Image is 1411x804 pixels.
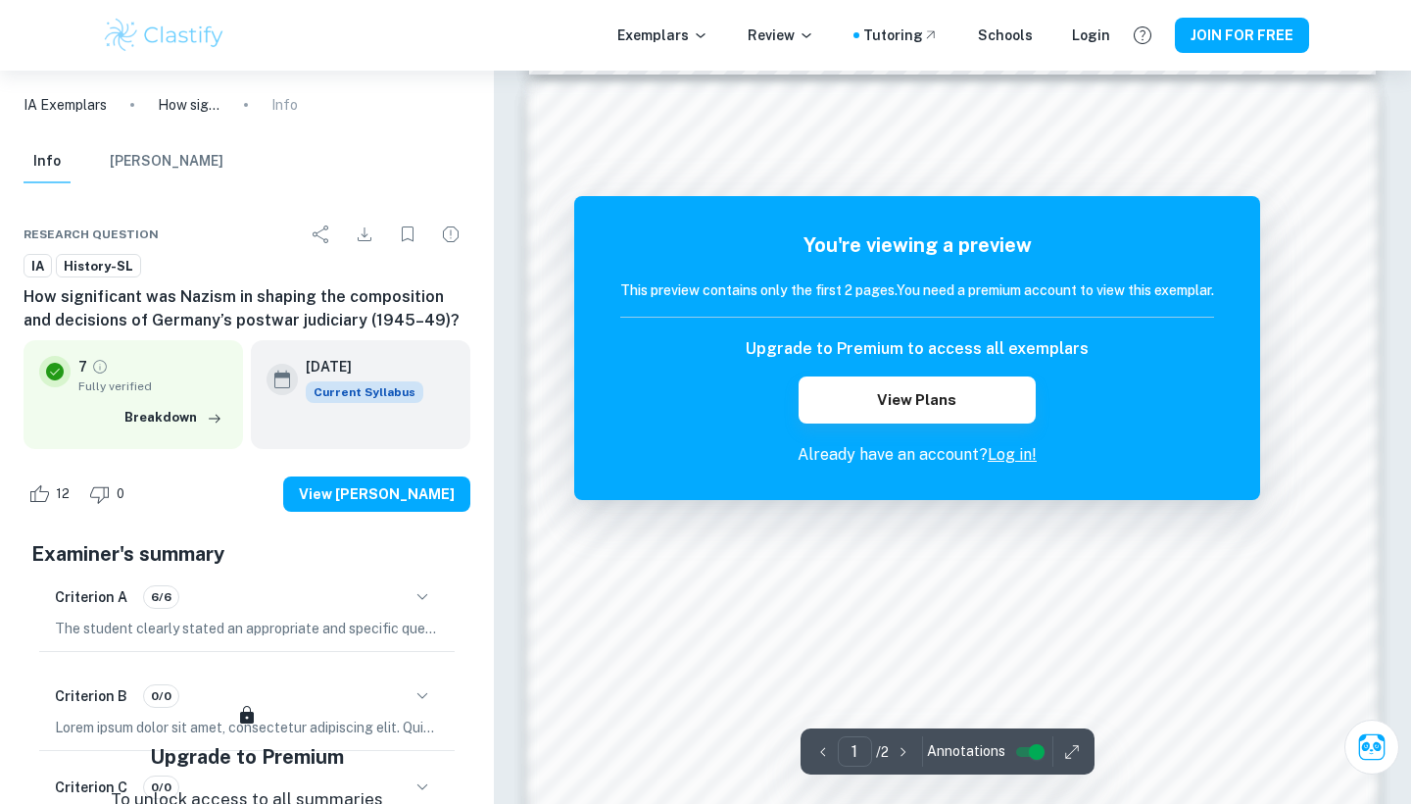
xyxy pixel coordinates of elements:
[120,403,227,432] button: Breakdown
[1126,19,1159,52] button: Help and Feedback
[158,94,220,116] p: How significant was Nazism in shaping the composition and decisions of Germany’s postwar judiciar...
[799,377,1036,424] button: View Plans
[91,358,109,376] a: Grade fully verified
[57,257,140,276] span: History-SL
[55,586,127,608] h6: Criterion A
[283,477,470,512] button: View [PERSON_NAME]
[748,25,814,46] p: Review
[78,356,87,377] p: 7
[345,215,384,254] div: Download
[271,94,298,116] p: Info
[106,484,135,504] span: 0
[31,539,462,569] h5: Examiner's summary
[24,254,52,278] a: IA
[144,588,178,606] span: 6/6
[863,25,939,46] a: Tutoring
[306,381,423,403] div: This exemplar is based on the current syllabus. Feel free to refer to it for inspiration/ideas wh...
[1175,18,1309,53] button: JOIN FOR FREE
[84,478,135,510] div: Dislike
[978,25,1033,46] a: Schools
[24,226,159,243] span: Research question
[150,742,344,772] h5: Upgrade to Premium
[24,478,80,510] div: Like
[1344,720,1399,775] button: Ask Clai
[1072,25,1110,46] a: Login
[927,741,1005,762] span: Annotations
[24,94,107,116] a: IA Exemplars
[620,279,1214,301] h6: This preview contains only the first 2 pages. You need a premium account to view this exemplar.
[302,215,341,254] div: Share
[620,443,1214,467] p: Already have an account?
[617,25,708,46] p: Exemplars
[306,381,423,403] span: Current Syllabus
[876,741,889,763] p: / 2
[306,356,408,377] h6: [DATE]
[55,618,439,639] p: The student clearly stated an appropriate and specific question for the historical investigation,...
[388,215,427,254] div: Bookmark
[620,230,1214,260] h5: You're viewing a preview
[24,140,71,183] button: Info
[110,140,223,183] button: [PERSON_NAME]
[24,285,470,332] h6: How significant was Nazism in shaping the composition and decisions of Germany’s postwar judiciar...
[431,215,470,254] div: Report issue
[45,484,80,504] span: 12
[746,337,1089,361] h6: Upgrade to Premium to access all exemplars
[102,16,226,55] img: Clastify logo
[988,445,1037,464] a: Log in!
[78,377,227,395] span: Fully verified
[56,254,141,278] a: History-SL
[24,257,51,276] span: IA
